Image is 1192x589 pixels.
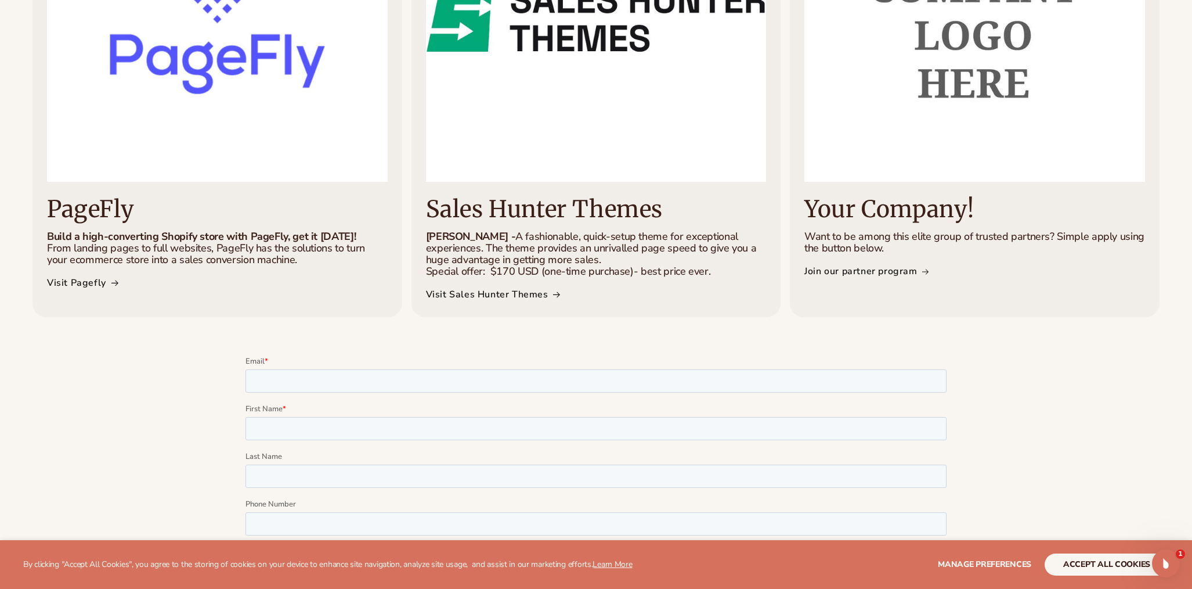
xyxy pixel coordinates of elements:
strong: Build a high-converting Shopify store with PageFly, get it [DATE]! [47,229,356,243]
p: Special offer: $170 USD (one-time purchase)- best price ever. [426,266,767,278]
button: Manage preferences [938,554,1031,576]
p: By clicking "Accept All Cookies", you agree to the storing of cookies on your device to enhance s... [23,560,633,570]
input: I agree to receive other communications from [GEOGRAPHIC_DATA].* [3,449,10,457]
p: A fashionable, quick-setup theme for exceptional experiences. The theme provides an unrivalled pa... [426,231,767,265]
a: Visit Pagefly [47,275,118,292]
span: I agree to receive other communications from [GEOGRAPHIC_DATA]. [15,447,701,458]
strong: [PERSON_NAME] - [426,229,516,243]
a: Learn More [593,559,632,570]
button: accept all cookies [1045,554,1169,576]
p: From landing pages to full websites, PageFly has the solutions to turn your ecommerce store into ... [47,231,388,265]
h3: Sales Hunter Themes [426,196,767,222]
h3: Your Company! [804,196,1145,222]
span: Manage preferences [938,559,1031,570]
span: 1 [1176,550,1185,559]
h3: PageFly [47,196,388,222]
a: Visit Sales Hunter Themes [426,286,560,303]
a: Join our partner program [804,263,929,280]
p: Want to be among this elite group of trusted partners? Simple apply using the button below. [804,231,1145,254]
iframe: Intercom live chat [1152,550,1180,577]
